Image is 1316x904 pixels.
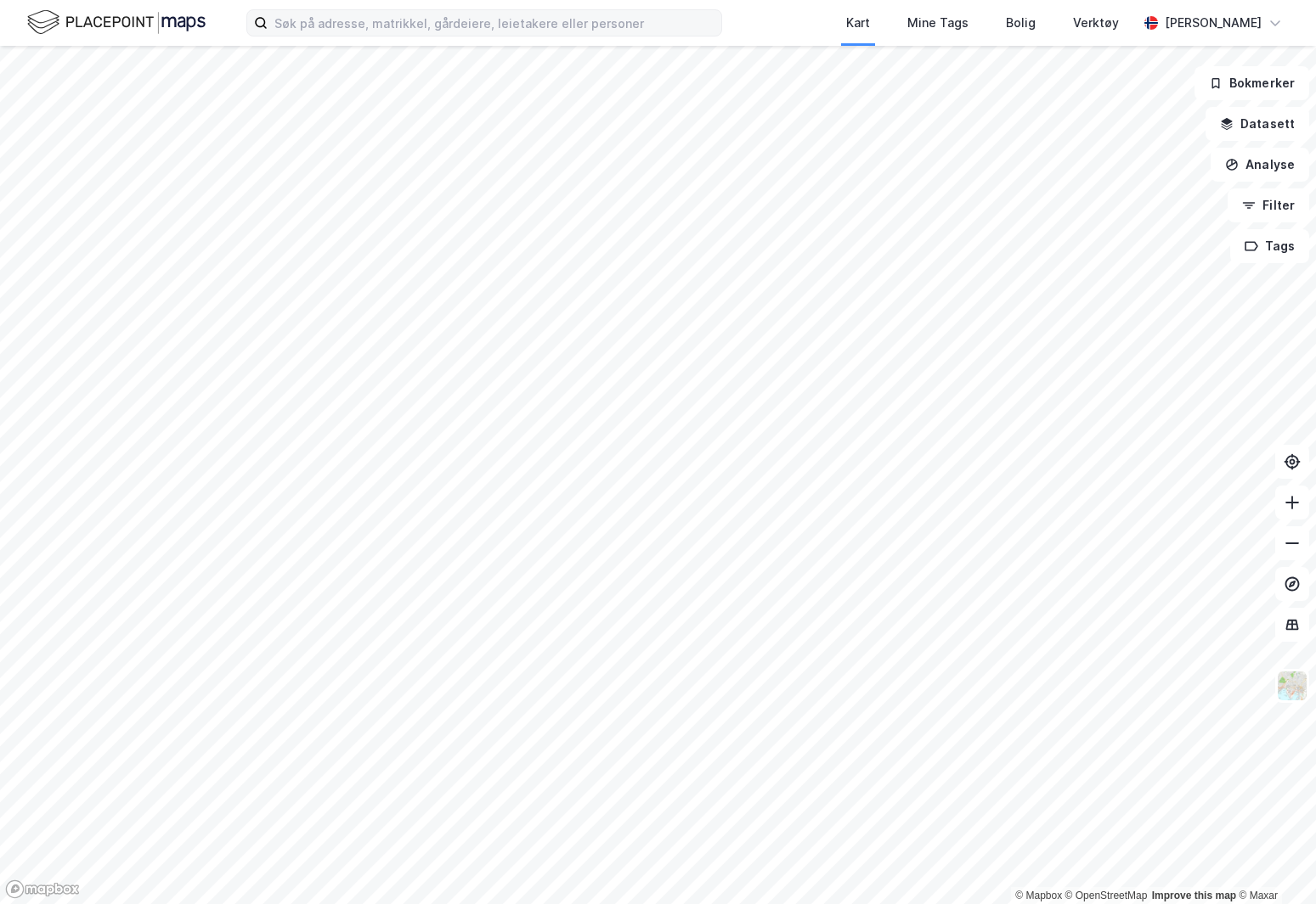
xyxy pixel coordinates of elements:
[1073,13,1119,33] div: Verktøy
[907,13,969,33] div: Mine Tags
[1231,823,1316,904] iframe: Chat Widget
[1006,13,1036,33] div: Bolig
[27,8,206,37] img: logo.f888ab2527a4732fd821a326f86c7f29.svg
[1165,13,1262,33] div: [PERSON_NAME]
[846,13,870,33] div: Kart
[268,10,721,36] input: Søk på adresse, matrikkel, gårdeiere, leietakere eller personer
